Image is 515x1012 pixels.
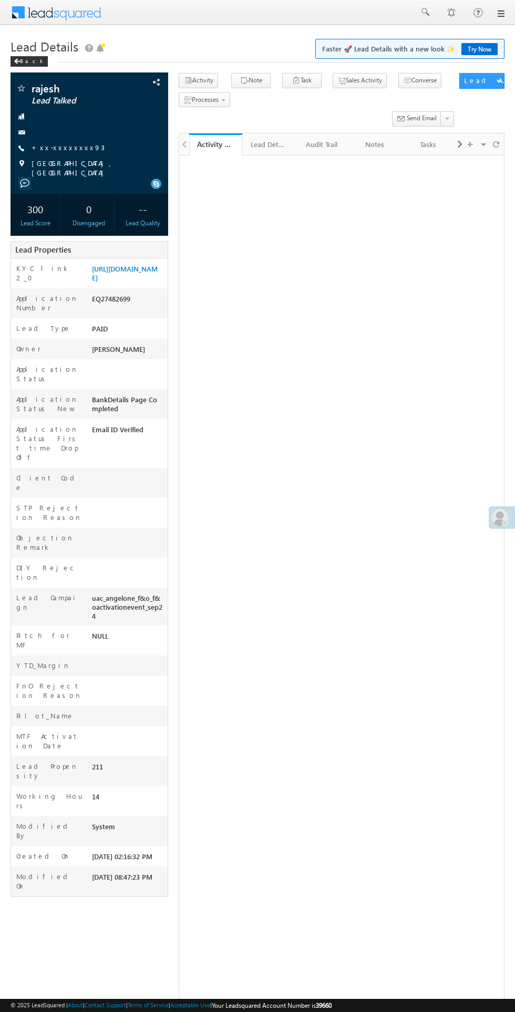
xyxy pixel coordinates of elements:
span: Lead Properties [15,244,71,255]
div: [DATE] 02:16:32 PM [89,851,168,866]
span: Processes [192,96,219,103]
div: BankDetails Page Completed [89,394,168,418]
label: Modified By [16,821,82,840]
label: DIY Rejection [16,563,82,582]
label: Created On [16,851,70,861]
div: Activity History [197,139,234,149]
div: Email ID Verified [89,424,168,439]
a: Try Now [461,43,498,55]
label: STP Rejection Reason [16,503,82,522]
label: Modified On [16,872,82,891]
a: Lead Details [242,133,295,155]
button: Note [231,73,271,88]
button: Processes [179,92,230,108]
label: Application Number [16,294,82,312]
a: Back [11,56,53,65]
div: 211 [89,761,168,776]
div: Lead Score [13,218,58,228]
button: Lead Actions [459,73,504,89]
span: Lead Talked [32,96,127,106]
div: 0 [67,199,111,218]
button: Send Email [392,111,441,127]
div: Lead Details [251,138,286,151]
div: NULL [89,631,168,645]
label: Pitch for MF [16,631,82,650]
label: Lead Campaign [16,593,82,612]
label: FnO Rejection Reason [16,681,82,700]
div: [DATE] 08:47:23 PM [89,872,168,886]
a: Notes [349,133,402,155]
label: Client Code [16,473,82,492]
div: PAID [89,324,168,338]
span: Send Email [407,113,437,123]
div: System [89,821,168,836]
label: Lead Type [16,324,71,333]
a: Tasks [402,133,455,155]
label: Application Status First time Drop Off [16,424,82,462]
label: Lead Propensity [16,761,82,780]
button: Sales Activity [333,73,387,88]
span: [PERSON_NAME] [92,345,145,353]
a: Acceptable Use [170,1001,210,1008]
a: +xx-xxxxxxxx93 [32,143,105,152]
div: 300 [13,199,58,218]
div: 14 [89,791,168,806]
label: Application Status New [16,394,82,413]
div: Tasks [410,138,446,151]
label: Working Hours [16,791,82,810]
label: Pilot_Name [16,711,74,721]
label: YTD_Margin [16,661,70,670]
a: [URL][DOMAIN_NAME] [92,264,158,282]
span: Faster 🚀 Lead Details with a new look ✨ [322,44,498,54]
li: Lead Details [242,133,295,154]
button: Converse [398,73,441,88]
button: Activity [179,73,218,88]
div: Back [11,56,48,67]
div: -- [120,199,165,218]
a: Activity History [189,133,242,155]
span: 39660 [316,1001,332,1009]
div: uac_angelone_f&o_f&oactivationevent_sep24 [89,593,168,625]
div: Notes [357,138,393,151]
span: rajesh [32,83,127,93]
div: Lead Quality [120,218,165,228]
span: Your Leadsquared Account Number is [212,1001,332,1009]
span: Lead Details [11,38,78,55]
label: Owner [16,344,41,353]
span: [GEOGRAPHIC_DATA], [GEOGRAPHIC_DATA] [32,159,157,178]
div: Lead Actions [464,76,509,85]
button: Task [282,73,322,88]
div: Audit Trail [304,138,339,151]
a: Terms of Service [128,1001,169,1008]
li: Activity History [189,133,242,154]
div: Disengaged [67,218,111,228]
label: Objection Remark [16,533,82,552]
label: MTF Activation Date [16,732,82,750]
div: EQ27482699 [89,294,168,308]
a: Contact Support [85,1001,126,1008]
label: Application Status [16,364,82,383]
span: © 2025 LeadSquared | | | | | [11,1000,332,1010]
label: KYC link 2_0 [16,264,82,283]
a: About [68,1001,83,1008]
a: Audit Trail [295,133,348,155]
